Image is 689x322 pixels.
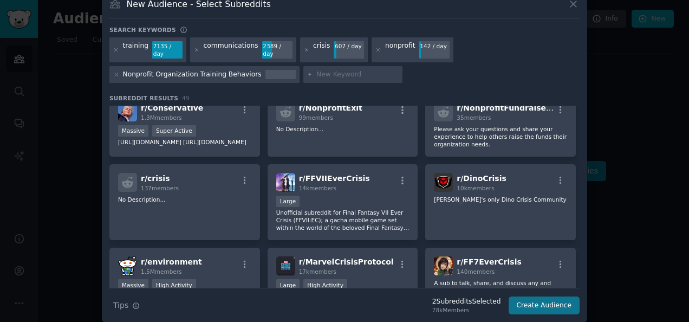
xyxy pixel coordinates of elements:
[434,279,567,302] p: A sub to talk, share, and discuss any and everything involving Final Fantasy VII Ever Crisis
[276,279,300,291] div: Large
[182,95,190,101] span: 49
[152,279,196,291] div: High Activity
[299,257,394,266] span: r/ MarvelCrisisProtocol
[419,41,450,51] div: 142 / day
[434,256,453,275] img: FF7EverCrisis
[299,174,370,183] span: r/ FFVIIEverCrisis
[203,41,258,59] div: communications
[432,306,501,314] div: 78k Members
[509,297,580,315] button: Create Audience
[109,26,176,34] h3: Search keywords
[276,209,409,231] p: Unofficial subreddit for Final Fantasy VII Ever Crisis (FFVII:EC); a gacha mobile game set within...
[141,185,179,191] span: 137 members
[118,196,251,203] p: No Description...
[123,70,262,80] div: Nonprofit Organization Training Behaviors
[299,114,333,121] span: 99 members
[141,268,182,275] span: 1.5M members
[303,279,347,291] div: High Activity
[276,256,295,275] img: MarvelCrisisProtocol
[299,268,336,275] span: 17k members
[434,196,567,203] p: [PERSON_NAME]'s only Dino Crisis Community
[141,174,170,183] span: r/ crisis
[432,297,501,307] div: 2 Subreddit s Selected
[152,41,183,59] div: 7135 / day
[299,104,362,112] span: r/ NonprofitExit
[118,125,148,137] div: Massive
[457,114,491,121] span: 35 members
[299,185,336,191] span: 14k members
[316,70,399,80] input: New Keyword
[385,41,415,59] div: nonprofit
[141,257,202,266] span: r/ environment
[113,300,128,311] span: Tips
[123,41,148,59] div: training
[141,114,182,121] span: 1.3M members
[457,185,494,191] span: 10k members
[118,102,137,121] img: Conservative
[334,41,364,51] div: 607 / day
[118,138,251,146] p: [URL][DOMAIN_NAME] [URL][DOMAIN_NAME]
[118,279,148,291] div: Massive
[118,256,137,275] img: environment
[276,196,300,207] div: Large
[434,173,453,192] img: DinoCrisis
[457,104,554,112] span: r/ NonprofitFundraisers
[141,104,203,112] span: r/ Conservative
[262,41,292,59] div: 2389 / day
[276,125,409,133] p: No Description...
[276,173,295,192] img: FFVIIEverCrisis
[109,94,178,102] span: Subreddit Results
[457,268,495,275] span: 140 members
[434,125,567,148] p: Please ask your questions and share your experience to help others raise the funds their organiza...
[152,125,196,137] div: Super Active
[457,174,506,183] span: r/ DinoCrisis
[109,296,144,315] button: Tips
[457,257,521,266] span: r/ FF7EverCrisis
[313,41,330,59] div: crisis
